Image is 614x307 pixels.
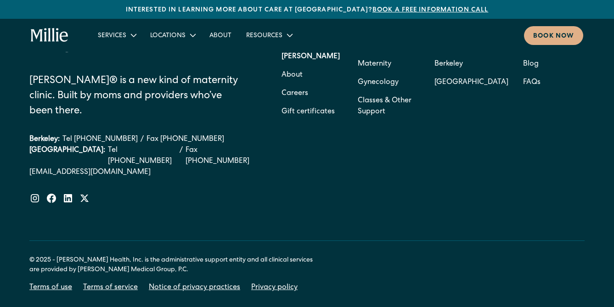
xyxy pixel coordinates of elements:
[29,282,72,293] a: Terms of use
[358,92,419,121] a: Classes & Other Support
[186,145,257,167] a: Fax [PHONE_NUMBER]
[282,103,335,121] a: Gift certificates
[434,55,508,73] a: Berkeley
[29,74,246,119] div: [PERSON_NAME]® is a new kind of maternity clinic. Built by moms and providers who’ve been there.
[523,55,539,73] a: Blog
[523,73,541,92] a: FAQs
[90,28,143,43] div: Services
[29,256,323,275] div: © 2025 - [PERSON_NAME] Health, Inc. is the administrative support entity and all clinical service...
[434,73,508,92] a: [GEOGRAPHIC_DATA]
[358,55,391,73] a: Maternity
[150,31,186,41] div: Locations
[83,282,138,293] a: Terms of service
[141,134,144,145] div: /
[239,28,299,43] div: Resources
[246,31,282,41] div: Resources
[98,31,126,41] div: Services
[180,145,183,167] div: /
[29,134,60,145] div: Berkeley:
[29,167,257,178] a: [EMAIL_ADDRESS][DOMAIN_NAME]
[533,32,574,41] div: Book now
[282,66,303,84] a: About
[524,26,583,45] a: Book now
[282,84,308,103] a: Careers
[108,145,177,167] a: Tel [PHONE_NUMBER]
[146,134,224,145] a: Fax [PHONE_NUMBER]
[143,28,202,43] div: Locations
[62,134,138,145] a: Tel [PHONE_NUMBER]
[251,282,298,293] a: Privacy policy
[29,145,105,167] div: [GEOGRAPHIC_DATA]:
[149,282,240,293] a: Notice of privacy practices
[358,73,399,92] a: Gynecology
[31,28,68,43] a: home
[202,28,239,43] a: About
[372,7,488,13] a: Book a free information call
